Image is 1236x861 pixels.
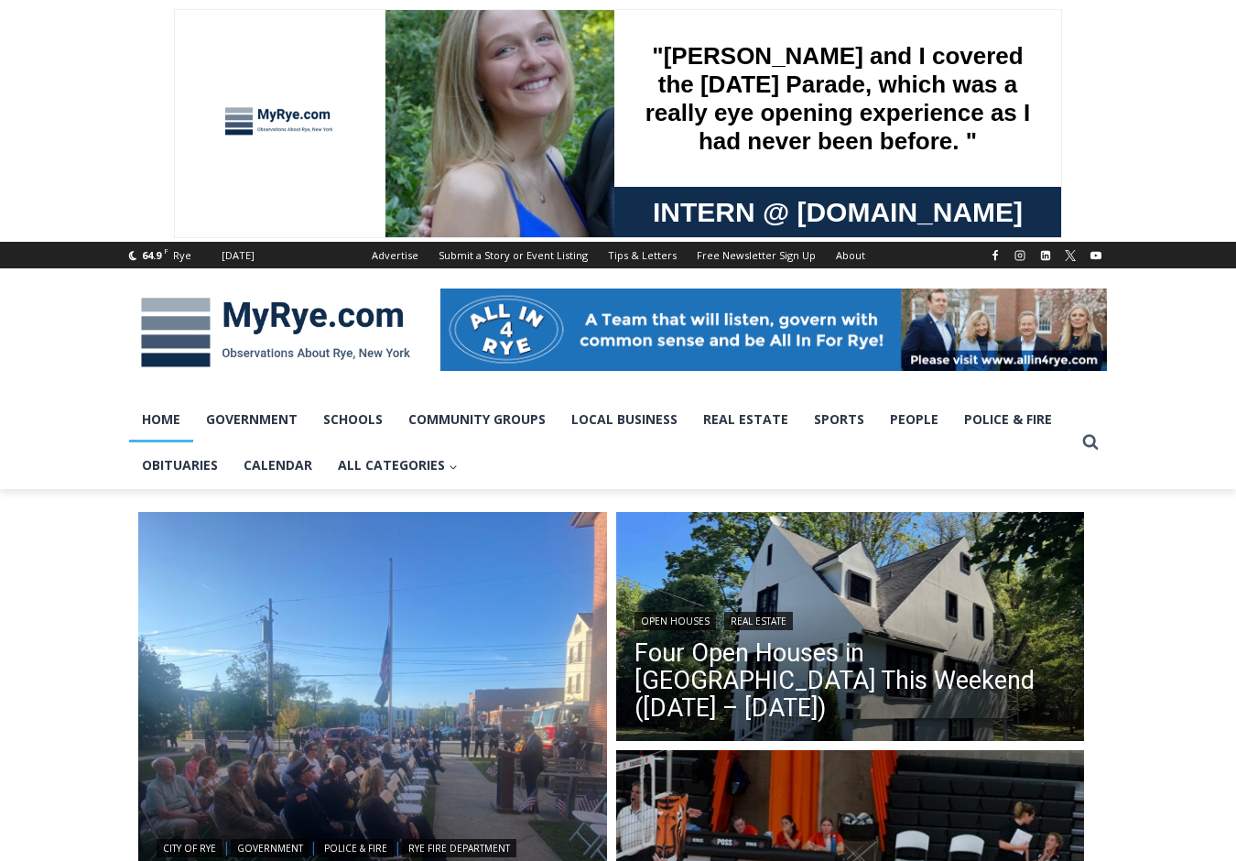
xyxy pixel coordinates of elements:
[205,155,210,173] div: /
[877,397,951,442] a: People
[1059,245,1081,267] a: X
[1009,245,1031,267] a: Instagram
[1074,426,1107,459] button: View Search Form
[310,397,396,442] a: Schools
[214,155,222,173] div: 6
[634,612,716,630] a: Open Houses
[157,835,589,857] div: | | |
[325,442,471,488] button: Child menu of All Categories
[164,245,168,256] span: F
[690,397,801,442] a: Real Estate
[558,397,690,442] a: Local Business
[157,839,222,857] a: City of Rye
[129,285,422,380] img: MyRye.com
[189,114,269,219] div: "the precise, almost orchestrated movements of cutting and assembling sushi and [PERSON_NAME] mak...
[479,182,849,223] span: Intern @ [DOMAIN_NAME]
[231,839,309,857] a: Government
[951,397,1065,442] a: Police & Fire
[440,178,887,228] a: Intern @ [DOMAIN_NAME]
[173,247,191,264] div: Rye
[192,155,201,173] div: 1
[1,1,182,182] img: s_800_29ca6ca9-f6cc-433c-a631-14f6620ca39b.jpeg
[598,242,687,268] a: Tips & Letters
[5,189,179,258] span: Open Tues. - Sun. [PHONE_NUMBER]
[231,442,325,488] a: Calendar
[142,248,161,262] span: 64.9
[396,397,558,442] a: Community Groups
[129,442,231,488] a: Obituaries
[428,242,598,268] a: Submit a Story or Event Listing
[462,1,865,178] div: "[PERSON_NAME] and I covered the [DATE] Parade, which was a really eye opening experience as I ha...
[1035,245,1057,267] a: Linkedin
[616,512,1085,747] a: Read More Four Open Houses in Rye This Weekend (September 13 – 14)
[440,289,1107,371] img: All in for Rye
[129,397,193,442] a: Home
[1085,245,1107,267] a: YouTube
[1,184,184,228] a: Open Tues. - Sun. [PHONE_NUMBER]
[402,839,516,857] a: Rye Fire Department
[362,242,875,268] nav: Secondary Navigation
[192,54,265,150] div: Co-sponsored by Westchester County Parks
[15,184,244,226] h4: [PERSON_NAME] Read Sanctuary Fall Fest: [DATE]
[634,639,1067,722] a: Four Open Houses in [GEOGRAPHIC_DATA] This Weekend ([DATE] – [DATE])
[724,612,793,630] a: Real Estate
[984,245,1006,267] a: Facebook
[616,512,1085,747] img: 506 Midland Avenue, Rye
[129,397,1074,489] nav: Primary Navigation
[634,608,1067,630] div: |
[687,242,826,268] a: Free Newsletter Sign Up
[826,242,875,268] a: About
[193,397,310,442] a: Government
[362,242,428,268] a: Advertise
[801,397,877,442] a: Sports
[318,839,394,857] a: Police & Fire
[1,182,274,228] a: [PERSON_NAME] Read Sanctuary Fall Fest: [DATE]
[222,247,255,264] div: [DATE]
